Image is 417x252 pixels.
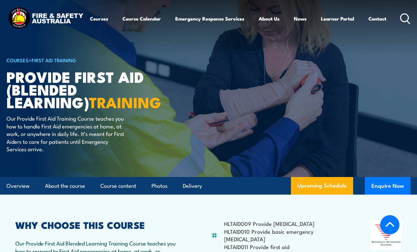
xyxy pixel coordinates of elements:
[224,243,343,250] li: HLTAID011 Provide first aid
[7,177,30,195] a: Overview
[151,177,167,195] a: Photos
[291,177,353,195] a: Upcoming Schedule
[371,220,402,250] img: Nationally Recognised Training logo.
[7,70,167,108] h1: Provide First Aid (Blended Learning)
[175,11,244,26] a: Emergency Response Services
[122,11,161,26] a: Course Calendar
[89,91,161,113] strong: TRAINING
[321,11,354,26] a: Learner Portal
[90,11,108,26] a: Courses
[259,11,280,26] a: About Us
[32,56,76,64] a: First Aid Training
[294,11,307,26] a: News
[368,11,386,26] a: Contact
[7,56,29,64] a: COURSES
[7,114,125,153] p: Our Provide First Aid Training Course teaches you how to handle First Aid emergencies at home, at...
[15,220,183,229] h2: WHY CHOOSE THIS COURSE
[224,228,343,243] li: HLTAID010 Provide basic emergency [MEDICAL_DATA]
[45,177,85,195] a: About the course
[365,177,410,195] button: Enquire Now
[183,177,202,195] a: Delivery
[100,177,136,195] a: Course content
[7,56,167,64] h6: >
[224,220,343,227] li: HLTAID009 Provide [MEDICAL_DATA]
